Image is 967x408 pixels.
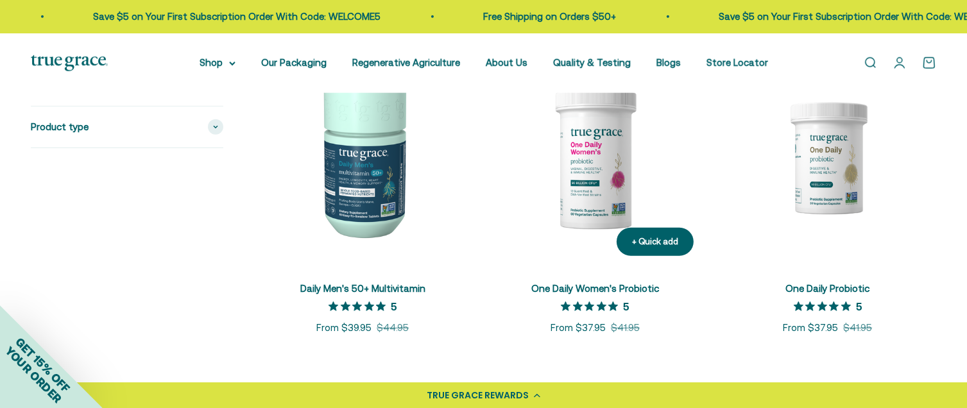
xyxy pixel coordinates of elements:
a: One Daily Probiotic [785,283,869,294]
a: Daily Men's 50+ Multivitamin [300,283,425,294]
compare-at-price: $44.95 [377,320,409,336]
compare-at-price: $41.95 [843,320,872,336]
span: 5 out of 5 stars rating in total 4 reviews. [329,298,391,316]
img: Daily Probiotic forDigestive and Immune Support:* - 90 Billion CFU at time of manufacturing (30 B... [719,49,936,266]
a: Quality & Testing [553,57,631,68]
div: TRUE GRACE REWARDS [427,389,529,402]
img: Daily Probiotic for Women's Vaginal, Digestive, and Immune Support* - 90 Billion CFU at time of m... [486,49,703,266]
a: Store Locator [706,57,768,68]
sale-price: From $37.95 [551,320,606,336]
sale-price: From $37.95 [783,320,838,336]
p: 5 [856,300,862,312]
button: + Quick add [617,228,694,257]
summary: Shop [200,55,235,71]
span: Product type [31,119,89,135]
span: GET 15% OFF [13,335,73,395]
a: Our Packaging [261,57,327,68]
img: Daily Men's 50+ Multivitamin [254,49,471,266]
a: Blogs [656,57,681,68]
a: Free Shipping on Orders $50+ [482,11,615,22]
compare-at-price: $41.95 [611,320,640,336]
p: 5 [623,300,629,312]
p: Save $5 on Your First Subscription Order With Code: WELCOME5 [92,9,379,24]
a: One Daily Women's Probiotic [531,283,659,294]
a: Regenerative Agriculture [352,57,460,68]
span: 5 out of 5 stars rating in total 12 reviews. [561,298,623,316]
a: About Us [486,57,527,68]
summary: Product type [31,106,223,148]
div: + Quick add [632,235,678,249]
span: YOUR ORDER [3,344,64,405]
span: 5 out of 5 stars rating in total 3 reviews. [794,298,856,316]
p: 5 [391,300,397,312]
sale-price: From $39.95 [316,320,372,336]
